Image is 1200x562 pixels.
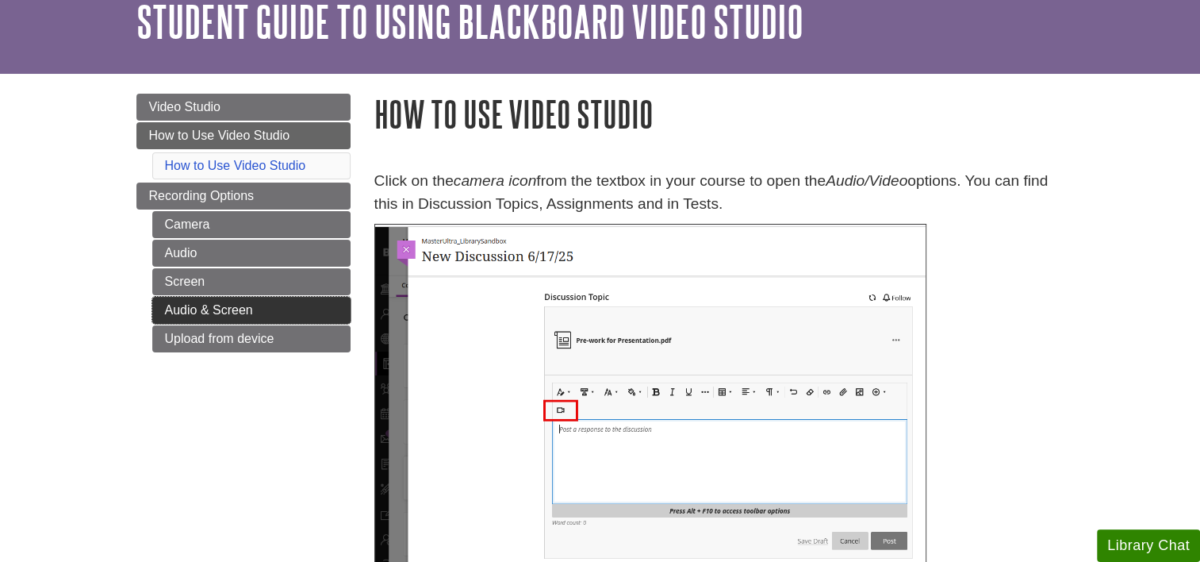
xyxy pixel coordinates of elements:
span: How to Use Video Studio [149,129,290,142]
a: Video Studio [136,94,351,121]
a: How to Use Video Studio [136,122,351,149]
a: Upload from device [152,325,351,352]
a: Screen [152,268,351,295]
div: Guide Page Menu [136,94,351,352]
button: Library Chat [1097,529,1200,562]
em: Audio/Video [826,172,907,189]
a: Recording Options [136,183,351,210]
a: How to Use Video Studio [165,159,306,172]
a: Audio [152,240,351,267]
span: Video Studio [149,100,220,114]
p: Click on the from the textbox in your course to open the options. You can find this in Discussion... [374,170,1064,216]
h1: How to Use Video Studio [374,94,1064,134]
span: Recording Options [149,189,255,202]
em: camera icon [454,172,537,189]
a: Audio & Screen [152,297,351,324]
a: Camera [152,211,351,238]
